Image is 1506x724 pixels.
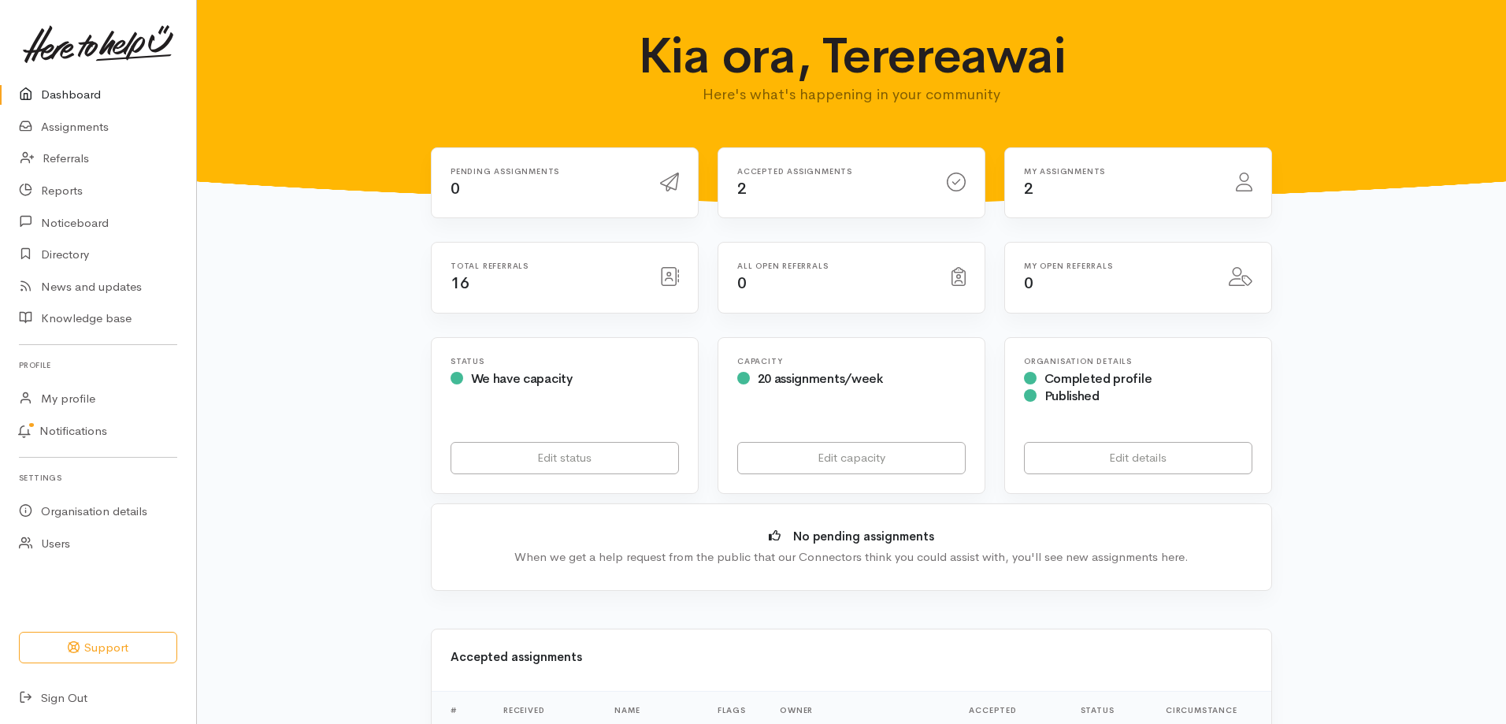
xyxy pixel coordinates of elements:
h6: My assignments [1024,167,1217,176]
a: Edit details [1024,442,1252,474]
span: 20 assignments/week [758,370,883,387]
b: No pending assignments [793,529,934,544]
a: Edit capacity [737,442,966,474]
span: 16 [451,273,469,293]
h6: Pending assignments [451,167,641,176]
h6: My open referrals [1024,262,1210,270]
a: Edit status [451,442,679,474]
button: Support [19,632,177,664]
h6: Status [451,357,679,366]
span: 2 [737,179,747,199]
h6: Organisation Details [1024,357,1252,366]
h6: Total referrals [451,262,641,270]
span: Completed profile [1044,370,1152,387]
span: Published [1044,388,1100,404]
span: We have capacity [471,370,573,387]
b: Accepted assignments [451,649,582,664]
span: 2 [1024,179,1033,199]
h6: Capacity [737,357,966,366]
h6: Settings [19,467,177,488]
span: 0 [737,273,747,293]
h6: All open referrals [737,262,933,270]
h6: Accepted assignments [737,167,928,176]
p: Here's what's happening in your community [543,84,1160,106]
h1: Kia ora, Terereawai [543,28,1160,84]
span: 0 [451,179,460,199]
h6: Profile [19,355,177,376]
span: 0 [1024,273,1033,293]
div: When we get a help request from the public that our Connectors think you could assist with, you'l... [455,548,1248,566]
